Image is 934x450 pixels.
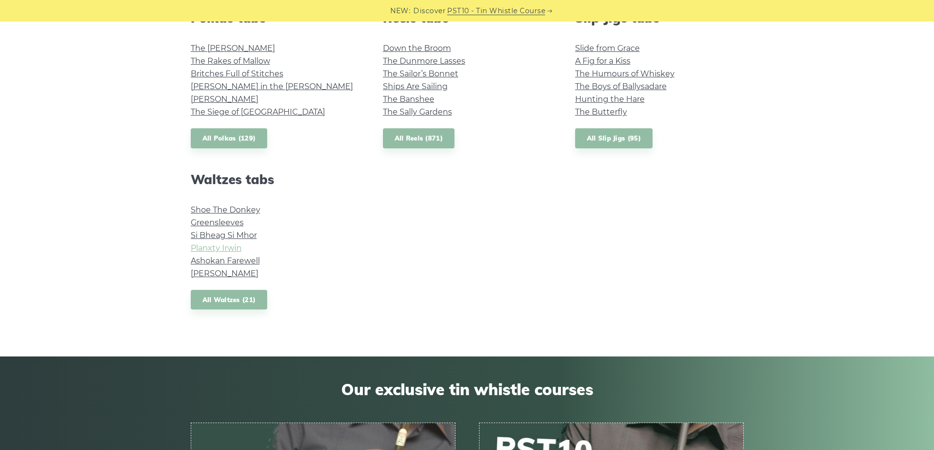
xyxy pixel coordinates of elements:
a: The Sailor’s Bonnet [383,69,458,78]
a: The Sally Gardens [383,107,452,117]
span: NEW: [390,5,410,17]
a: Ashokan Farewell [191,256,260,265]
a: The Rakes of Mallow [191,56,270,66]
a: All Waltzes (21) [191,290,268,310]
a: Ships Are Sailing [383,82,448,91]
h2: Polkas tabs [191,10,359,25]
a: PST10 - Tin Whistle Course [447,5,545,17]
a: Shoe The Donkey [191,205,260,214]
a: Slide from Grace [575,44,640,53]
h2: Slip Jigs tabs [575,10,744,25]
a: All Polkas (129) [191,128,268,148]
a: The [PERSON_NAME] [191,44,275,53]
h2: Reels tabs [383,10,552,25]
a: Greensleeves [191,218,244,227]
a: Britches Full of Stitches [191,69,283,78]
a: Down the Broom [383,44,451,53]
h2: Waltzes tabs [191,172,359,187]
a: The Dunmore Lasses [383,56,465,66]
a: The Butterfly [575,107,627,117]
span: Discover [413,5,446,17]
a: The Banshee [383,95,434,104]
a: The Humours of Whiskey [575,69,675,78]
a: The Boys of Ballysadare [575,82,667,91]
a: All Reels (871) [383,128,455,148]
a: [PERSON_NAME] [191,95,258,104]
a: A Fig for a Kiss [575,56,631,66]
span: Our exclusive tin whistle courses [191,380,744,399]
a: [PERSON_NAME] [191,269,258,278]
a: Hunting the Hare [575,95,645,104]
a: All Slip Jigs (95) [575,128,653,148]
a: Planxty Irwin [191,243,242,253]
a: The Siege of [GEOGRAPHIC_DATA] [191,107,325,117]
a: [PERSON_NAME] in the [PERSON_NAME] [191,82,353,91]
a: Si­ Bheag Si­ Mhor [191,231,257,240]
